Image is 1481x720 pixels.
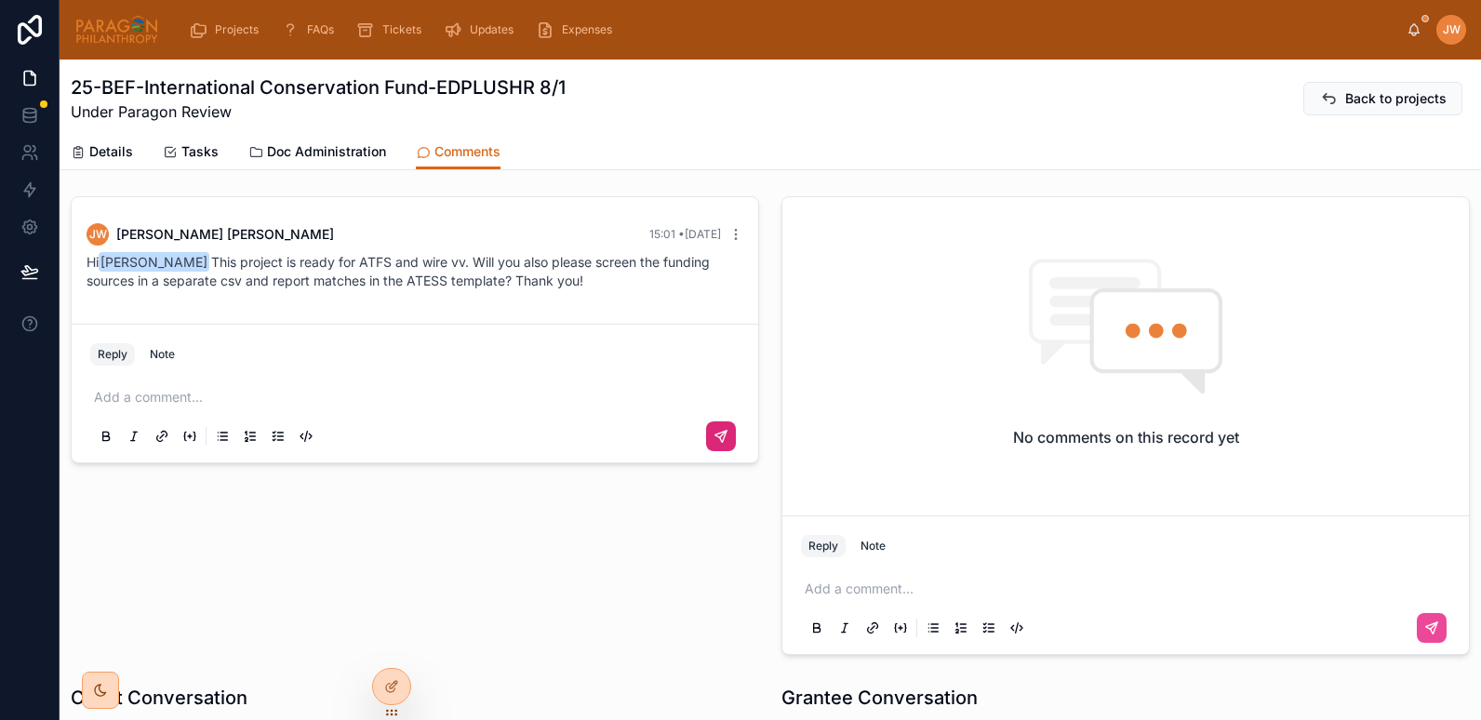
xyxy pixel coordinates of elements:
[351,13,434,47] a: Tickets
[74,15,159,45] img: App logo
[1345,89,1447,108] span: Back to projects
[71,100,566,123] span: Under Paragon Review
[438,13,527,47] a: Updates
[71,685,247,711] h1: Client Conversation
[116,225,334,244] span: [PERSON_NAME] [PERSON_NAME]
[142,343,182,366] button: Note
[267,142,386,161] span: Doc Administration
[853,535,893,557] button: Note
[781,685,978,711] h1: Grantee Conversation
[861,539,886,553] div: Note
[71,74,566,100] h1: 25-BEF-International Conservation Fund-EDPLUSHR 8/1
[416,135,500,170] a: Comments
[434,142,500,161] span: Comments
[801,535,846,557] button: Reply
[174,9,1407,50] div: scrollable content
[1303,82,1462,115] button: Back to projects
[1443,22,1461,37] span: JW
[470,22,514,37] span: Updates
[163,135,219,172] a: Tasks
[183,13,272,47] a: Projects
[382,22,421,37] span: Tickets
[90,343,135,366] button: Reply
[530,13,625,47] a: Expenses
[150,347,175,362] div: Note
[307,22,334,37] span: FAQs
[181,142,219,161] span: Tasks
[215,22,259,37] span: Projects
[89,142,133,161] span: Details
[562,22,612,37] span: Expenses
[89,227,107,242] span: JW
[71,135,133,172] a: Details
[248,135,386,172] a: Doc Administration
[87,254,710,288] span: Hi This project is ready for ATFS and wire vv. Will you also please screen the funding sources in...
[649,227,721,241] span: 15:01 • [DATE]
[99,252,209,272] span: [PERSON_NAME]
[275,13,347,47] a: FAQs
[1013,426,1239,448] h2: No comments on this record yet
